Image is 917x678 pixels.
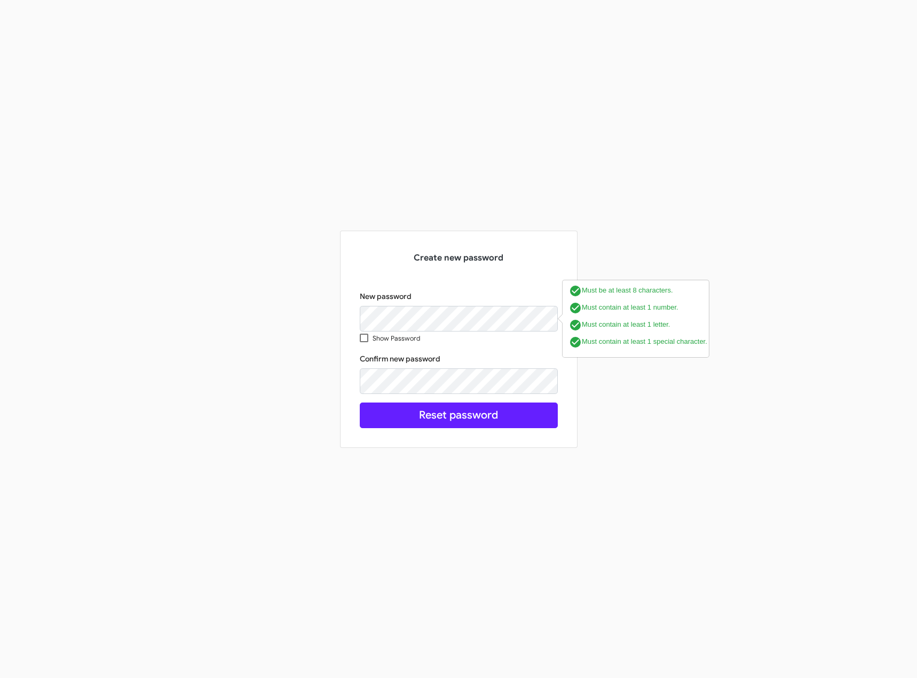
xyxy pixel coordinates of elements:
i: check_circle [569,302,582,314]
i: check_circle [569,336,582,349]
i: check_circle [569,319,582,332]
i: check_circle [569,285,582,297]
label: Must contain at least 1 number. [569,302,707,314]
label: Must contain at least 1 letter. [569,319,706,332]
label: Confirm new password [360,353,440,364]
label: New password [360,291,412,302]
label: Must be at least 8 characters. [569,285,708,297]
h3: Create new password [360,250,558,265]
label: Must contain at least 1 special character. [569,336,707,349]
small: Show Password [373,334,420,343]
button: Reset password [360,403,558,428]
